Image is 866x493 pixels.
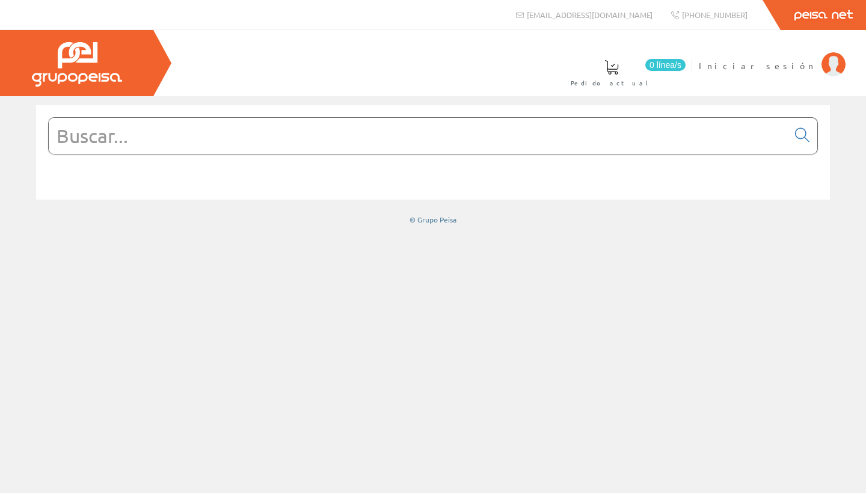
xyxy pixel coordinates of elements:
[32,42,122,87] img: Grupo Peisa
[49,118,788,154] input: Buscar...
[699,60,815,72] span: Iniciar sesión
[699,50,846,61] a: Iniciar sesión
[36,215,830,225] div: © Grupo Peisa
[527,10,653,20] span: [EMAIL_ADDRESS][DOMAIN_NAME]
[571,77,653,89] span: Pedido actual
[645,59,686,71] span: 0 línea/s
[682,10,748,20] span: [PHONE_NUMBER]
